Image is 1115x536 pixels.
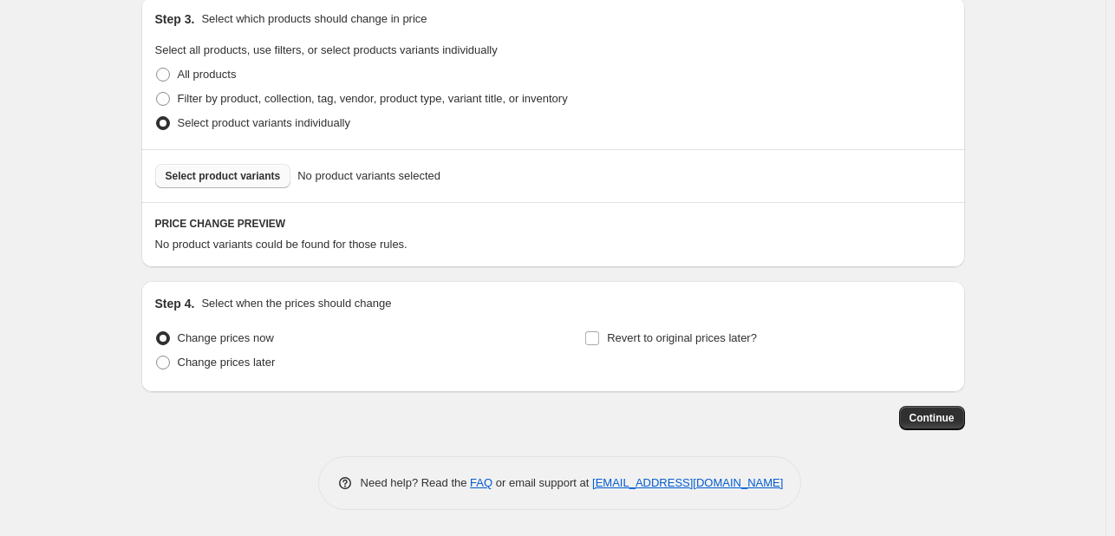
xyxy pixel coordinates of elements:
[166,169,281,183] span: Select product variants
[155,43,498,56] span: Select all products, use filters, or select products variants individually
[201,295,391,312] p: Select when the prices should change
[178,116,350,129] span: Select product variants individually
[178,356,276,369] span: Change prices later
[899,406,965,430] button: Continue
[155,295,195,312] h2: Step 4.
[361,476,471,489] span: Need help? Read the
[155,217,951,231] h6: PRICE CHANGE PREVIEW
[470,476,492,489] a: FAQ
[607,331,757,344] span: Revert to original prices later?
[492,476,592,489] span: or email support at
[178,331,274,344] span: Change prices now
[178,68,237,81] span: All products
[155,10,195,28] h2: Step 3.
[201,10,427,28] p: Select which products should change in price
[178,92,568,105] span: Filter by product, collection, tag, vendor, product type, variant title, or inventory
[297,167,440,185] span: No product variants selected
[592,476,783,489] a: [EMAIL_ADDRESS][DOMAIN_NAME]
[155,164,291,188] button: Select product variants
[155,238,408,251] span: No product variants could be found for those rules.
[910,411,955,425] span: Continue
